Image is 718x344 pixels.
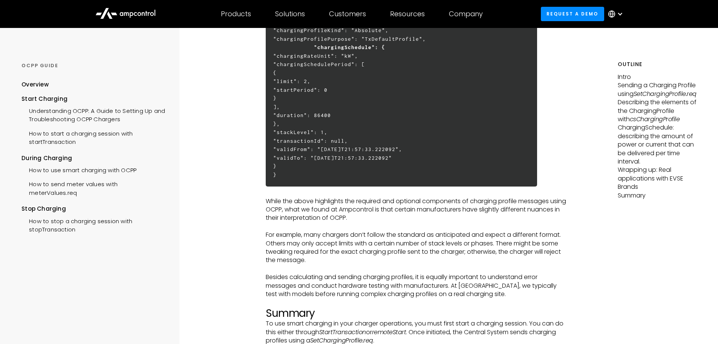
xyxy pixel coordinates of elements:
[21,95,165,103] div: Start Charging
[618,123,697,166] p: ChargingSchedule: describing the amount of power or current that can be delivered per time interval.
[390,10,425,18] div: Resources
[449,10,483,18] div: Company
[329,10,366,18] div: Customers
[21,154,165,162] div: During Charging
[21,62,165,69] div: OCPP GUIDE
[541,7,604,21] a: Request a demo
[221,10,251,18] div: Products
[630,115,680,123] em: csChargingProfile
[21,205,165,213] div: Stop Charging
[275,10,305,18] div: Solutions
[266,273,568,298] p: Besides calculating and sending charging profiles, it is equally important to understand error me...
[618,166,697,191] p: Wrapping up: Real applications with EVSE Brands
[266,265,568,273] p: ‍
[319,328,366,336] em: StartTransaction
[21,162,136,176] a: How to use smart charging with OCPP
[266,307,568,320] h2: Summary
[618,73,697,81] p: Intro
[21,176,165,199] a: How to send meter values with meterValues.req
[634,89,697,98] em: SetChargingProfile.req
[21,80,49,89] div: Overview
[21,80,49,94] a: Overview
[618,60,697,68] h5: Outline
[21,126,165,148] a: How to start a charging session with startTransaction
[21,213,165,236] a: How to stop a charging session with stopTransaction
[618,191,697,200] p: Summary
[372,328,406,336] em: remoteStart
[21,103,165,126] a: Understanding OCPP: A Guide to Setting Up and Troubleshooting OCPP Chargers
[314,44,385,50] strong: "chargingSchedule": {
[266,188,568,197] p: ‍
[266,298,568,307] p: ‍
[266,197,568,222] p: While the above highlights the required and optional components of charging profile messages usin...
[266,231,568,265] p: For example, many chargers don’t follow the standard as anticipated and expect a different format...
[618,81,697,98] p: Sending a Charging Profile using
[618,98,697,123] p: Describing the elements of the ChargingProfile with
[266,222,568,231] p: ‍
